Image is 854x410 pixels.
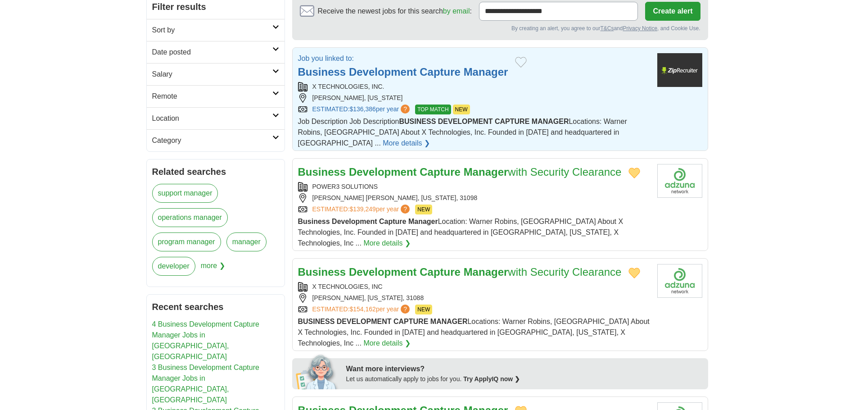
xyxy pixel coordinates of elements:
strong: Capture [420,66,461,78]
strong: MANAGER [532,118,569,125]
a: Business Development Capture Managerwith Security Clearance [298,266,622,278]
button: Create alert [645,2,700,21]
div: X TECHNOLOGIES, INC [298,282,650,292]
span: NEW [415,305,432,314]
strong: Manager [408,218,438,225]
a: operations manager [152,208,228,227]
a: Business Development Capture Manager [298,66,508,78]
strong: BUSINESS [399,118,436,125]
div: X TECHNOLOGIES, INC. [298,82,650,91]
strong: Manager [464,266,508,278]
strong: MANAGER [430,318,468,325]
strong: DEVELOPMENT [337,318,392,325]
a: Date posted [147,41,285,63]
span: $136,386 [349,105,375,113]
strong: Development [349,266,417,278]
h2: Location [152,113,272,124]
h2: Sort by [152,25,272,36]
a: T&Cs [600,25,614,32]
strong: Business [298,218,330,225]
strong: Capture [379,218,406,225]
h2: Salary [152,69,272,80]
span: $139,249 [349,205,375,213]
img: Company logo [657,164,702,198]
a: developer [152,257,195,276]
button: Add to favorite jobs [628,268,640,278]
img: Company logo [657,264,702,298]
span: ? [401,105,410,114]
img: Company logo [657,53,702,87]
span: $154,162 [349,305,375,313]
div: [PERSON_NAME], [US_STATE], 31088 [298,293,650,303]
strong: Development [332,218,377,225]
a: Category [147,129,285,151]
strong: BUSINESS [298,318,335,325]
a: 3 Business Development Capture Manager Jobs in [GEOGRAPHIC_DATA], [GEOGRAPHIC_DATA] [152,364,259,404]
a: manager [226,232,267,251]
p: Job you linked to: [298,53,508,64]
span: ? [401,205,410,214]
strong: Manager [464,166,508,178]
div: Want more interviews? [346,364,703,374]
strong: Business [298,266,346,278]
a: Salary [147,63,285,85]
a: Remote [147,85,285,107]
a: program manager [152,232,221,251]
button: Add to favorite jobs [628,168,640,178]
h2: Related searches [152,165,279,178]
strong: CAPTURE [393,318,428,325]
strong: Business [298,66,346,78]
strong: Development [349,66,417,78]
h2: Date posted [152,47,272,58]
a: Location [147,107,285,129]
strong: Business [298,166,346,178]
span: TOP MATCH [415,105,451,114]
strong: Manager [464,66,508,78]
a: More details ❯ [363,338,411,349]
span: ? [401,305,410,314]
div: By creating an alert, you agree to our and , and Cookie Use. [300,24,700,32]
span: more ❯ [201,257,225,281]
span: NEW [415,205,432,214]
div: POWER3 SOLUTIONS [298,182,650,191]
strong: CAPTURE [495,118,529,125]
strong: Capture [420,166,461,178]
a: ESTIMATED:$139,249per year? [312,205,412,214]
span: Locations: Warner Robins, [GEOGRAPHIC_DATA] About X Technologies, Inc. Founded in [DATE] and head... [298,318,650,347]
span: Location: Warner Robins, [GEOGRAPHIC_DATA] About X Technologies, Inc. Founded in [DATE] and headq... [298,218,624,247]
a: More details ❯ [363,238,411,249]
h2: Remote [152,91,272,102]
div: [PERSON_NAME] [PERSON_NAME], [US_STATE], 31098 [298,193,650,203]
a: Sort by [147,19,285,41]
a: Privacy Notice [623,25,657,32]
h2: Category [152,135,272,146]
strong: Capture [420,266,461,278]
button: Add to favorite jobs [515,57,527,68]
a: support manager [152,184,218,203]
a: Try ApplyIQ now ❯ [463,375,520,383]
span: Receive the newest jobs for this search : [318,6,472,17]
a: 4 Business Development Capture Manager Jobs in [GEOGRAPHIC_DATA], [GEOGRAPHIC_DATA] [152,320,259,360]
strong: DEVELOPMENT [438,118,493,125]
span: Job Description Job Description Locations: Warner Robins, [GEOGRAPHIC_DATA] About X Technologies,... [298,118,627,147]
div: Let us automatically apply to jobs for you. [346,374,703,384]
div: [PERSON_NAME], [US_STATE] [298,93,650,103]
a: Business Development Capture Managerwith Security Clearance [298,166,622,178]
h2: Recent searches [152,300,279,314]
a: ESTIMATED:$154,162per year? [312,305,412,314]
a: ESTIMATED:$136,386per year? [312,105,412,114]
strong: Development [349,166,417,178]
span: NEW [453,105,470,114]
a: by email [443,7,470,15]
img: apply-iq-scientist.png [296,353,339,389]
a: More details ❯ [383,138,430,149]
